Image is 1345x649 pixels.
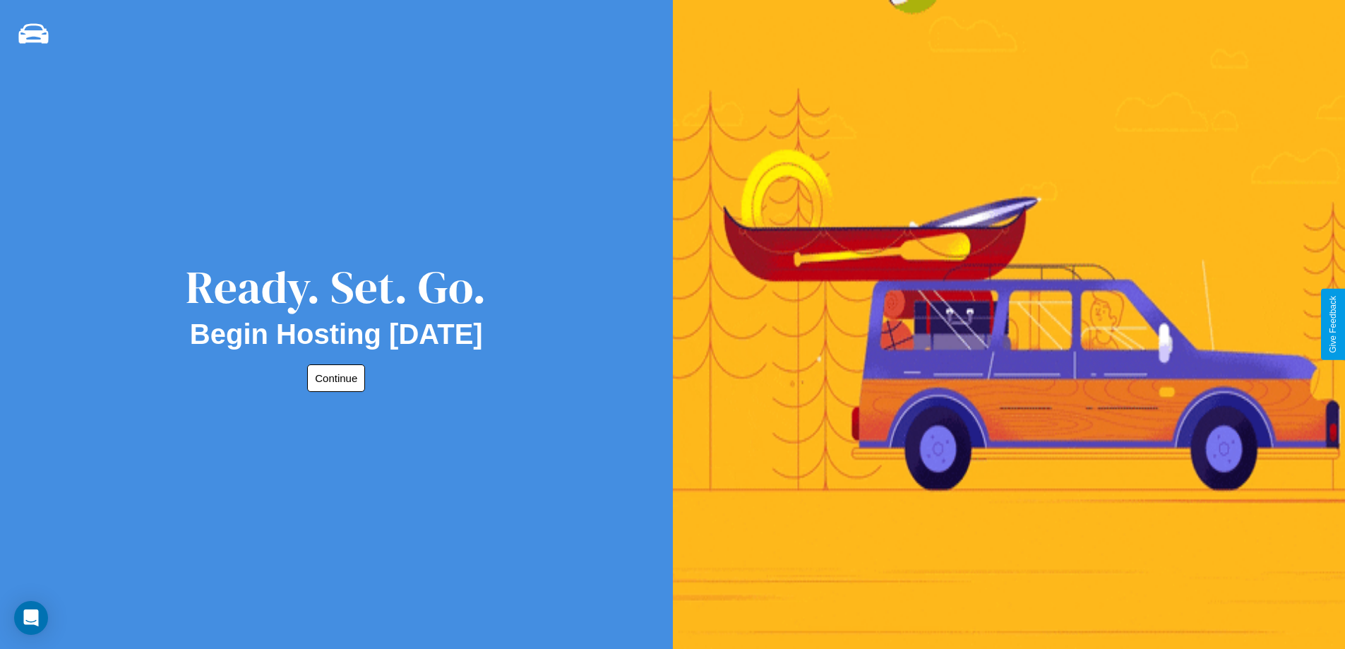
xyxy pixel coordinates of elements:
[307,364,365,392] button: Continue
[190,318,483,350] h2: Begin Hosting [DATE]
[1328,296,1338,353] div: Give Feedback
[14,601,48,635] div: Open Intercom Messenger
[186,256,486,318] div: Ready. Set. Go.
